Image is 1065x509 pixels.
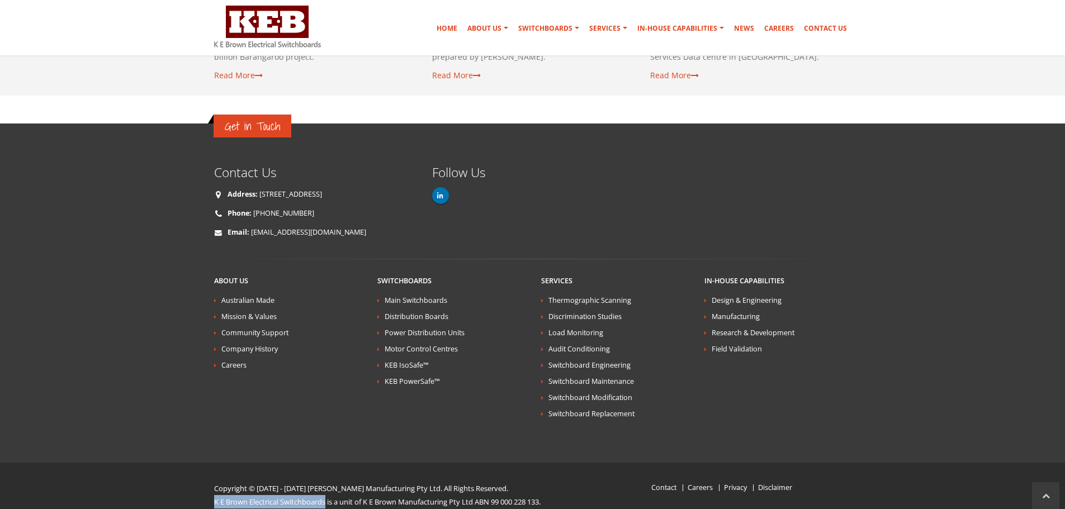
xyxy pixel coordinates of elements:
[385,312,448,321] a: Distribution Boards
[214,6,321,47] img: K E Brown Electrical Switchboards
[548,296,631,305] a: Thermographic Scanning
[221,296,274,305] a: Australian Made
[221,312,277,321] a: Mission & Values
[214,495,579,508] p: K E Brown Electrical Switchboards is a unit of K E Brown Manufacturing Pty Ltd ABN 99 000 228 133.
[541,276,572,286] a: Services
[253,208,314,218] a: [PHONE_NUMBER]
[712,312,760,321] a: Manufacturing
[385,328,465,337] a: Power Distribution Units
[548,328,603,337] a: Load Monitoring
[724,483,747,492] a: Privacy
[585,17,632,40] a: Services
[730,17,759,40] a: News
[548,312,622,321] a: Discrimination Studies
[432,187,449,204] a: Linkedin
[514,17,584,40] a: Switchboards
[712,296,782,305] a: Design & Engineering
[432,70,481,80] a: Read More
[221,360,247,370] a: Careers
[548,360,631,370] a: Switchboard Engineering
[758,483,792,492] a: Disclaimer
[712,328,794,337] a: Research & Development
[214,70,263,80] a: Read More
[704,276,784,286] a: In-house Capabilities
[228,208,252,218] strong: Phone:
[221,344,278,354] a: Company History
[651,483,676,492] a: Contact
[688,483,713,492] a: Careers
[228,227,249,237] strong: Email:
[225,117,280,135] span: Get in Touch
[548,409,635,418] a: Switchboard Replacement
[228,189,258,199] strong: Address:
[214,482,579,495] p: Copyright © [DATE] - [DATE] [PERSON_NAME] Manufacturing Pty Ltd. All Rights Reserved.
[377,276,432,286] a: Switchboards
[432,17,462,40] a: Home
[385,344,458,354] a: Motor Control Centres
[385,296,447,305] a: Main Switchboards
[259,189,322,199] a: [STREET_ADDRESS]
[548,393,632,402] a: Switchboard Modification
[214,165,415,180] h4: Contact Us
[650,70,699,80] a: Read More
[221,328,288,337] a: Community Support
[548,344,610,354] a: Audit Conditioning
[799,17,851,40] a: Contact Us
[385,360,429,370] a: KEB IsoSafe™
[432,165,524,180] h4: Follow Us
[760,17,798,40] a: Careers
[548,377,634,386] a: Switchboard Maintenance
[633,17,728,40] a: In-house Capabilities
[463,17,513,40] a: About Us
[385,377,440,386] a: KEB PowerSafe™
[712,344,762,354] a: Field Validation
[251,227,366,237] a: [EMAIL_ADDRESS][DOMAIN_NAME]
[214,276,248,286] a: About Us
